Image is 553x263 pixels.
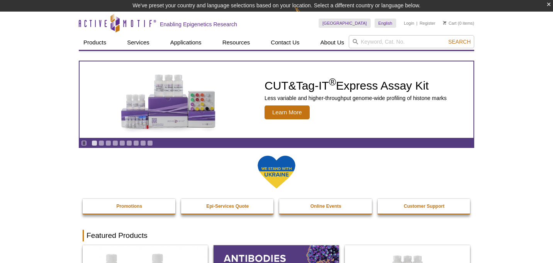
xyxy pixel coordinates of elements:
a: Resources [218,35,255,50]
a: Register [419,20,435,26]
strong: Online Events [310,204,341,209]
a: Contact Us [266,35,304,50]
img: Change Here [295,6,315,24]
a: Online Events [279,199,373,214]
a: Go to slide 6 [126,140,132,146]
a: Go to slide 3 [105,140,111,146]
a: Services [122,35,154,50]
a: Go to slide 1 [92,140,97,146]
a: CUT&Tag-IT Express Assay Kit CUT&Tag-IT®Express Assay Kit Less variable and higher-throughput gen... [80,61,473,138]
strong: Customer Support [404,204,444,209]
a: Go to slide 4 [112,140,118,146]
a: [GEOGRAPHIC_DATA] [319,19,371,28]
a: Go to slide 7 [133,140,139,146]
strong: Epi-Services Quote [206,204,249,209]
a: Login [404,20,414,26]
span: Search [448,39,471,45]
a: Go to slide 9 [147,140,153,146]
a: Customer Support [378,199,471,214]
sup: ® [329,76,336,87]
a: Applications [166,35,206,50]
a: Go to slide 2 [98,140,104,146]
a: Epi-Services Quote [181,199,275,214]
h2: Enabling Epigenetics Research [160,21,237,28]
li: (0 items) [443,19,474,28]
a: Cart [443,20,456,26]
strong: Promotions [116,204,142,209]
img: CUT&Tag-IT Express Assay Kit [105,57,232,142]
article: CUT&Tag-IT Express Assay Kit [80,61,473,138]
a: Go to slide 5 [119,140,125,146]
img: We Stand With Ukraine [257,155,296,189]
button: Search [446,38,473,45]
span: Learn More [265,105,310,119]
a: Go to slide 8 [140,140,146,146]
a: English [375,19,396,28]
a: Promotions [83,199,176,214]
p: Less variable and higher-throughput genome-wide profiling of histone marks [265,95,447,102]
h2: Featured Products [83,230,470,241]
img: Your Cart [443,21,446,25]
a: Toggle autoplay [81,140,87,146]
li: | [416,19,417,28]
input: Keyword, Cat. No. [349,35,474,48]
a: About Us [316,35,349,50]
h2: CUT&Tag-IT Express Assay Kit [265,80,447,92]
a: Products [79,35,111,50]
